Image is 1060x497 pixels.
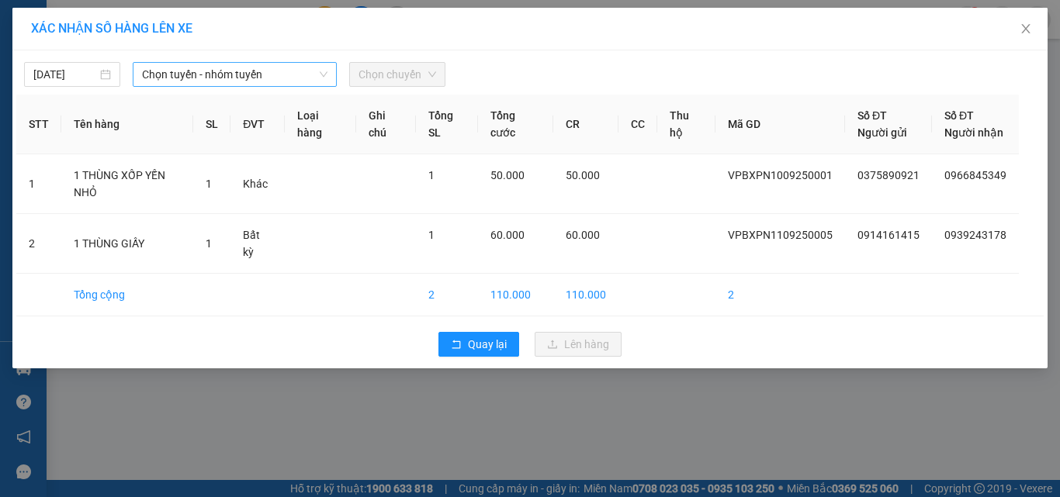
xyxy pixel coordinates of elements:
[13,50,122,72] div: 0914161415
[61,274,193,316] td: Tổng cộng
[438,332,519,357] button: rollbackQuay lại
[206,178,212,190] span: 1
[553,274,618,316] td: 110.000
[230,95,285,154] th: ĐVT
[657,95,715,154] th: Thu hộ
[61,214,193,274] td: 1 THÙNG GIẤY
[944,109,974,122] span: Số ĐT
[944,169,1006,181] span: 0966845349
[857,169,920,181] span: 0375890921
[13,15,37,31] span: Gửi:
[142,63,327,86] span: Chọn tuyến - nhóm tuyến
[416,95,479,154] th: Tổng SL
[535,332,622,357] button: uploadLên hàng
[618,95,657,154] th: CC
[33,66,97,83] input: 11/09/2025
[230,154,285,214] td: Khác
[16,95,61,154] th: STT
[715,274,845,316] td: 2
[428,229,435,241] span: 1
[451,339,462,351] span: rollback
[944,229,1006,241] span: 0939243178
[490,229,525,241] span: 60.000
[12,81,124,100] div: 60.000
[428,169,435,181] span: 1
[133,15,170,31] span: Nhận:
[16,214,61,274] td: 2
[857,229,920,241] span: 0914161415
[31,21,192,36] span: XÁC NHẬN SỐ HÀNG LÊN XE
[715,95,845,154] th: Mã GD
[133,13,290,50] div: Văn Phòng [GEOGRAPHIC_DATA]
[16,154,61,214] td: 1
[61,154,193,214] td: 1 THÙNG XỐP YẾN NHỎ
[224,108,245,129] span: SL
[133,50,290,72] div: 0939243178
[857,109,887,122] span: Số ĐT
[1020,22,1032,35] span: close
[478,95,553,154] th: Tổng cước
[356,95,416,154] th: Ghi chú
[553,95,618,154] th: CR
[193,95,230,154] th: SL
[230,214,285,274] td: Bất kỳ
[566,169,600,181] span: 50.000
[61,95,193,154] th: Tên hàng
[728,229,833,241] span: VPBXPN1109250005
[12,83,36,99] span: CR :
[728,169,833,181] span: VPBXPN1009250001
[566,229,600,241] span: 60.000
[490,169,525,181] span: 50.000
[478,274,553,316] td: 110.000
[319,70,328,79] span: down
[468,336,507,353] span: Quay lại
[944,126,1003,139] span: Người nhận
[416,274,479,316] td: 2
[1004,8,1048,51] button: Close
[13,109,290,129] div: Tên hàng: 1 THÙNG GIẤY ( : 1 )
[13,13,122,50] div: VP BX Phía Nam BMT
[285,95,355,154] th: Loại hàng
[857,126,907,139] span: Người gửi
[206,237,212,250] span: 1
[359,63,436,86] span: Chọn chuyến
